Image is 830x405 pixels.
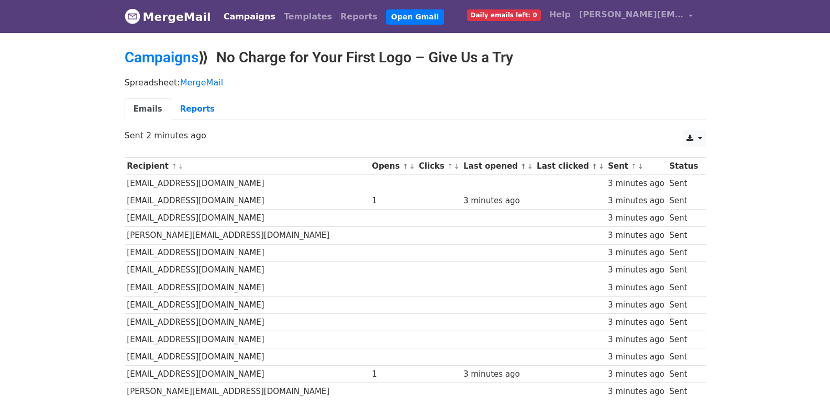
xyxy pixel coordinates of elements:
th: Opens [369,158,416,175]
td: [EMAIL_ADDRESS][DOMAIN_NAME] [125,296,370,313]
a: Help [545,4,575,25]
div: 3 minutes ago [608,282,665,294]
a: ↓ [409,162,415,170]
div: 3 minutes ago [463,195,532,207]
div: 1 [372,368,414,380]
div: 3 minutes ago [608,212,665,224]
a: ↑ [171,162,177,170]
a: [PERSON_NAME][EMAIL_ADDRESS][DOMAIN_NAME] [575,4,698,29]
div: 3 minutes ago [608,299,665,311]
td: Sent [667,331,700,348]
th: Recipient [125,158,370,175]
td: Sent [667,227,700,244]
td: [PERSON_NAME][EMAIL_ADDRESS][DOMAIN_NAME] [125,227,370,244]
td: [EMAIL_ADDRESS][DOMAIN_NAME] [125,210,370,227]
p: Spreadsheet: [125,77,706,88]
span: [PERSON_NAME][EMAIL_ADDRESS][DOMAIN_NAME] [579,8,684,21]
a: Reports [171,98,224,120]
td: [EMAIL_ADDRESS][DOMAIN_NAME] [125,348,370,366]
a: Campaigns [125,49,198,66]
td: [EMAIL_ADDRESS][DOMAIN_NAME] [125,175,370,192]
a: Campaigns [219,6,280,27]
a: ↓ [454,162,460,170]
div: 3 minutes ago [608,351,665,363]
span: Daily emails left: 0 [467,9,541,21]
th: Last clicked [534,158,605,175]
td: Sent [667,296,700,313]
div: 3 minutes ago [608,195,665,207]
td: Sent [667,175,700,192]
a: ↑ [592,162,597,170]
img: MergeMail logo [125,8,140,24]
a: ↓ [599,162,604,170]
div: 3 minutes ago [608,386,665,398]
td: [PERSON_NAME][EMAIL_ADDRESS][DOMAIN_NAME] [125,383,370,400]
a: MergeMail [125,6,211,28]
a: ↑ [631,162,637,170]
div: 3 minutes ago [608,178,665,190]
a: ↓ [638,162,644,170]
a: Templates [280,6,336,27]
th: Clicks [416,158,461,175]
th: Last opened [461,158,534,175]
td: [EMAIL_ADDRESS][DOMAIN_NAME] [125,279,370,296]
iframe: Chat Widget [778,355,830,405]
div: 1 [372,195,414,207]
div: 3 minutes ago [608,247,665,259]
a: MergeMail [180,78,223,87]
a: ↑ [521,162,526,170]
a: ↑ [403,162,408,170]
td: [EMAIL_ADDRESS][DOMAIN_NAME] [125,366,370,383]
p: Sent 2 minutes ago [125,130,706,141]
td: Sent [667,210,700,227]
h2: ⟫ No Charge for Your First Logo – Give Us a Try [125,49,706,67]
a: Daily emails left: 0 [463,4,545,25]
a: ↓ [527,162,533,170]
td: Sent [667,313,700,331]
a: Emails [125,98,171,120]
td: [EMAIL_ADDRESS][DOMAIN_NAME] [125,313,370,331]
a: Open Gmail [386,9,444,25]
div: 3 minutes ago [608,264,665,276]
td: Sent [667,348,700,366]
td: Sent [667,261,700,279]
td: [EMAIL_ADDRESS][DOMAIN_NAME] [125,244,370,261]
td: Sent [667,279,700,296]
th: Status [667,158,700,175]
div: 3 minutes ago [608,316,665,329]
td: [EMAIL_ADDRESS][DOMAIN_NAME] [125,192,370,210]
td: [EMAIL_ADDRESS][DOMAIN_NAME] [125,331,370,348]
a: ↓ [178,162,184,170]
div: 3 minutes ago [608,229,665,242]
td: Sent [667,192,700,210]
td: Sent [667,366,700,383]
td: Sent [667,383,700,400]
td: [EMAIL_ADDRESS][DOMAIN_NAME] [125,261,370,279]
a: Reports [336,6,382,27]
th: Sent [605,158,667,175]
a: ↑ [447,162,453,170]
div: 3 minutes ago [608,334,665,346]
div: 3 minutes ago [463,368,532,380]
div: 3 minutes ago [608,368,665,380]
td: Sent [667,244,700,261]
